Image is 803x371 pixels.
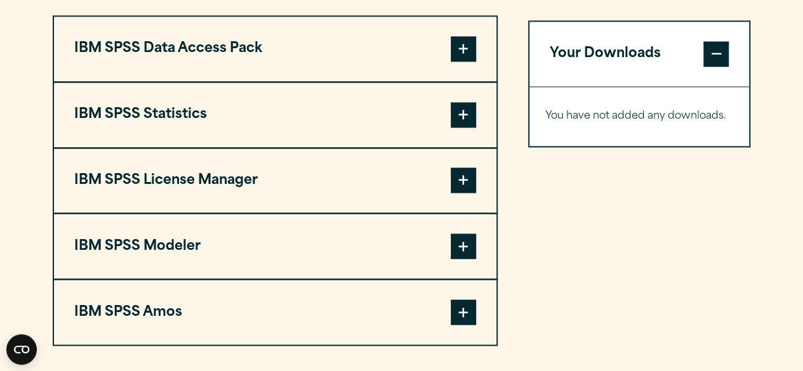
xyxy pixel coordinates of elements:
[54,82,496,147] button: IBM SPSS Statistics
[54,16,496,81] button: IBM SPSS Data Access Pack
[529,22,750,86] button: Your Downloads
[529,86,750,146] div: Your Downloads
[54,148,496,213] button: IBM SPSS License Manager
[545,107,734,126] p: You have not added any downloads.
[6,334,37,365] button: Open CMP widget
[54,214,496,278] button: IBM SPSS Modeler
[54,280,496,344] button: IBM SPSS Amos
